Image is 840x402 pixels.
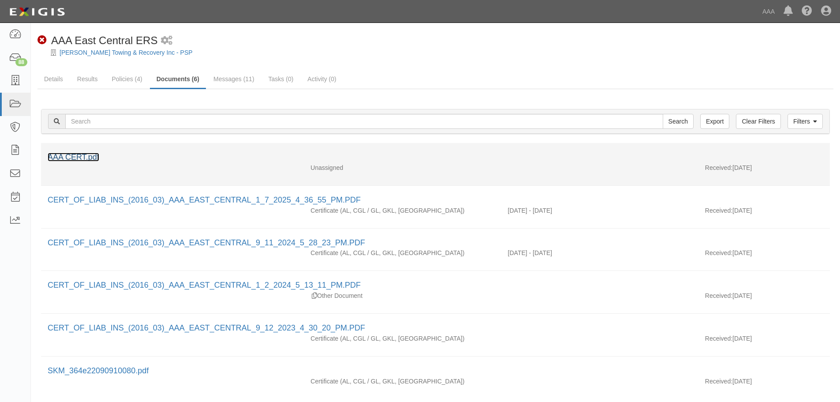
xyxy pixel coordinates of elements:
[698,377,830,390] div: [DATE]
[700,114,729,129] a: Export
[150,70,206,89] a: Documents (6)
[301,70,343,88] a: Activity (0)
[48,237,823,249] div: CERT_OF_LIAB_INS_(2016_03)_AAA_EAST_CENTRAL_9_11_2024_5_28_23_PM.PDF
[698,248,830,262] div: [DATE]
[705,163,732,172] p: Received:
[7,4,67,20] img: logo-5460c22ac91f19d4615b14bd174203de0afe785f0fc80cf4dbbc73dc1793850b.png
[48,323,365,332] a: CERT_OF_LIAB_INS_(2016_03)_AAA_EAST_CENTRAL_9_12_2023_4_30_20_PM.PDF
[48,238,365,247] a: CERT_OF_LIAB_INS_(2016_03)_AAA_EAST_CENTRAL_9_11_2024_5_28_23_PM.PDF
[37,33,157,48] div: AAA East Central ERS
[304,377,501,386] div: Auto Liability Commercial General Liability / Garage Liability Garage Keepers Liability On-Hook
[161,36,172,45] i: 1 scheduled workflow
[802,6,812,17] i: Help Center - Complianz
[51,34,157,46] span: AAA East Central ERS
[501,206,698,215] div: Effective 09/15/2024 - Expiration 09/15/2025
[60,49,193,56] a: [PERSON_NAME] Towing & Recovery Inc - PSP
[501,291,698,292] div: Effective - Expiration
[304,163,501,172] div: Unassigned
[501,248,698,257] div: Effective 09/15/2024 - Expiration 09/15/2025
[304,291,501,300] div: Other Document
[304,248,501,257] div: Auto Liability Commercial General Liability / Garage Liability Garage Keepers Liability On-Hook
[705,206,732,215] p: Received:
[705,248,732,257] p: Received:
[37,70,70,88] a: Details
[788,114,823,129] a: Filters
[37,36,47,45] i: Non-Compliant
[207,70,261,88] a: Messages (11)
[304,206,501,215] div: Auto Liability Commercial General Liability / Garage Liability Garage Keepers Liability On-Hook
[501,163,698,164] div: Effective - Expiration
[71,70,105,88] a: Results
[304,334,501,343] div: Auto Liability Commercial General Liability / Garage Liability Garage Keepers Liability On-Hook
[48,153,99,162] a: AAA CERT.pdf
[705,291,732,300] p: Received:
[15,58,27,66] div: 88
[736,114,780,129] a: Clear Filters
[758,3,779,20] a: AAA
[698,334,830,347] div: [DATE]
[698,206,830,219] div: [DATE]
[698,163,830,177] div: [DATE]
[663,114,694,129] input: Search
[105,70,149,88] a: Policies (4)
[48,323,823,334] div: CERT_OF_LIAB_INS_(2016_03)_AAA_EAST_CENTRAL_9_12_2023_4_30_20_PM.PDF
[48,152,823,163] div: AAA CERT.pdf
[312,291,317,300] div: Duplicate
[705,334,732,343] p: Received:
[48,366,149,375] a: SKM_364e22090910080.pdf
[48,365,823,377] div: SKM_364e22090910080.pdf
[48,195,823,206] div: CERT_OF_LIAB_INS_(2016_03)_AAA_EAST_CENTRAL_1_7_2025_4_36_55_PM.PDF
[262,70,300,88] a: Tasks (0)
[48,280,823,291] div: CERT_OF_LIAB_INS_(2016_03)_AAA_EAST_CENTRAL_1_2_2024_5_13_11_PM.PDF
[48,281,361,289] a: CERT_OF_LIAB_INS_(2016_03)_AAA_EAST_CENTRAL_1_2_2024_5_13_11_PM.PDF
[48,195,361,204] a: CERT_OF_LIAB_INS_(2016_03)_AAA_EAST_CENTRAL_1_7_2025_4_36_55_PM.PDF
[705,377,732,386] p: Received:
[65,114,663,129] input: Search
[698,291,830,304] div: [DATE]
